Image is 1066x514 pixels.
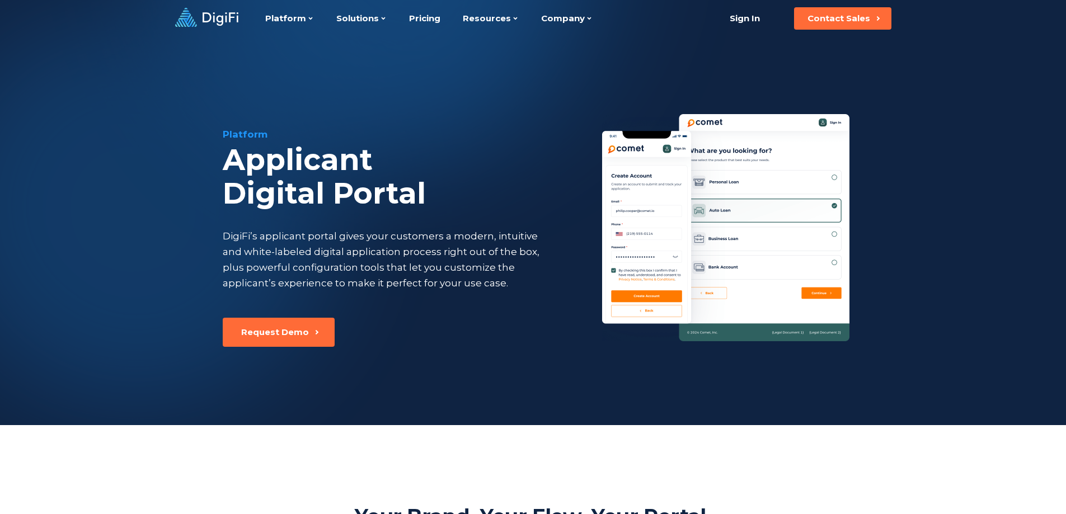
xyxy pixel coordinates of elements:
[807,13,870,24] div: Contact Sales
[223,143,599,210] div: Applicant Digital Portal
[794,7,891,30] button: Contact Sales
[223,228,541,291] div: DigiFi’s applicant portal gives your customers a modern, intuitive and white-labeled digital appl...
[223,318,335,347] button: Request Demo
[223,128,599,141] div: Platform
[241,327,309,338] div: Request Demo
[716,7,774,30] a: Sign In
